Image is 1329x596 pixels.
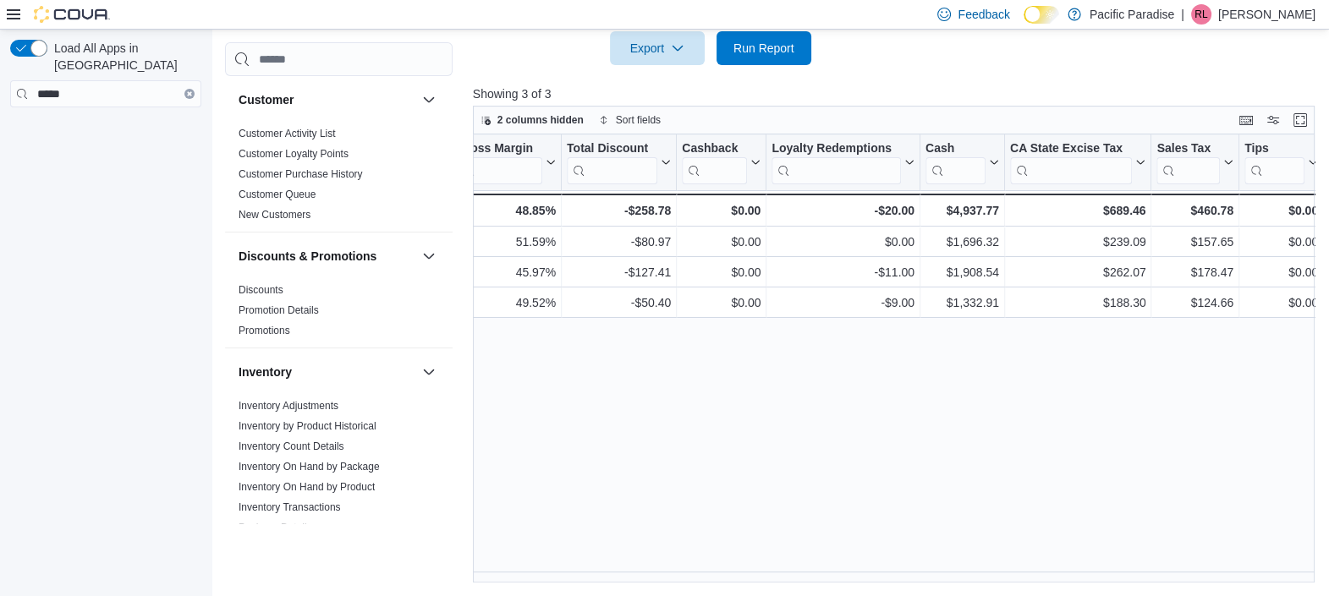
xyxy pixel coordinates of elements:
[1244,232,1318,252] div: $0.00
[1024,6,1059,24] input: Dark Mode
[1156,141,1220,157] div: Sales Tax
[239,189,316,200] a: Customer Queue
[925,141,986,184] div: Cash
[1263,110,1283,130] button: Display options
[456,232,555,252] div: 51.59%
[733,40,794,57] span: Run Report
[239,168,363,180] a: Customer Purchase History
[456,293,555,313] div: 49.52%
[772,141,901,184] div: Loyalty Redemptions
[772,293,914,313] div: -$9.00
[1156,262,1233,282] div: $178.47
[1290,110,1310,130] button: Enter fullscreen
[239,91,294,108] h3: Customer
[239,420,376,432] a: Inventory by Product Historical
[567,141,657,157] div: Total Discount
[925,141,999,184] button: Cash
[497,113,584,127] span: 2 columns hidden
[239,91,415,108] button: Customer
[419,90,439,110] button: Customer
[1156,141,1220,184] div: Sales Tax
[567,293,671,313] div: -$50.40
[1010,141,1146,184] button: CA State Excise Tax
[567,141,657,184] div: Total Discount
[1191,4,1211,25] div: Rheanne Lima
[239,419,376,433] span: Inventory by Product Historical
[1156,293,1233,313] div: $124.66
[239,481,375,493] a: Inventory On Hand by Product
[239,440,344,452] a: Inventory Count Details
[682,232,761,252] div: $0.00
[10,111,201,151] nav: Complex example
[239,188,316,201] span: Customer Queue
[1244,262,1318,282] div: $0.00
[567,262,671,282] div: -$127.41
[1010,262,1146,282] div: $262.07
[239,303,319,317] span: Promotion Details
[239,148,349,160] a: Customer Loyalty Points
[239,364,292,380] h3: Inventory
[239,147,349,161] span: Customer Loyalty Points
[1010,232,1146,252] div: $239.09
[592,110,667,130] button: Sort fields
[772,232,914,252] div: $0.00
[1156,141,1233,184] button: Sales Tax
[1244,141,1304,157] div: Tips
[1090,4,1174,25] p: Pacific Paradise
[1010,141,1133,157] div: CA State Excise Tax
[772,141,914,184] button: Loyalty Redemptions
[239,208,310,221] span: New Customers
[1010,200,1146,221] div: $689.46
[239,399,338,413] span: Inventory Adjustments
[682,200,761,221] div: $0.00
[239,284,283,296] a: Discounts
[419,246,439,266] button: Discounts & Promotions
[239,501,341,513] a: Inventory Transactions
[1244,141,1304,184] div: Tips
[682,293,761,313] div: $0.00
[456,141,541,157] div: Gross Margin
[772,200,914,221] div: -$20.00
[239,500,341,514] span: Inventory Transactions
[239,461,380,473] a: Inventory On Hand by Package
[456,141,541,184] div: Gross Margin
[239,480,375,494] span: Inventory On Hand by Product
[239,325,290,336] a: Promotions
[239,400,338,412] a: Inventory Adjustments
[239,304,319,316] a: Promotion Details
[682,141,747,157] div: Cashback
[34,6,110,23] img: Cova
[239,167,363,181] span: Customer Purchase History
[239,522,312,533] a: Package Details
[610,31,705,65] button: Export
[567,232,671,252] div: -$80.97
[1218,4,1315,25] p: [PERSON_NAME]
[474,110,590,130] button: 2 columns hidden
[473,85,1323,102] p: Showing 3 of 3
[225,280,453,347] div: Discounts & Promotions
[567,141,671,184] button: Total Discount
[239,460,380,473] span: Inventory On Hand by Package
[456,200,555,221] div: 48.85%
[1236,110,1256,130] button: Keyboard shortcuts
[682,141,761,184] button: Cashback
[1181,4,1184,25] p: |
[456,262,555,282] div: 45.97%
[239,364,415,380] button: Inventory
[239,127,336,140] span: Customer Activity List
[958,6,1009,23] span: Feedback
[1244,293,1318,313] div: $0.00
[772,262,914,282] div: -$11.00
[239,128,336,139] a: Customer Activity List
[925,293,999,313] div: $1,332.91
[1010,141,1133,184] div: CA State Excise Tax
[225,123,453,232] div: Customer
[1010,293,1146,313] div: $188.30
[620,31,695,65] span: Export
[1244,200,1318,221] div: $0.00
[1194,4,1207,25] span: RL
[239,248,376,265] h3: Discounts & Promotions
[239,440,344,453] span: Inventory Count Details
[47,40,201,74] span: Load All Apps in [GEOGRAPHIC_DATA]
